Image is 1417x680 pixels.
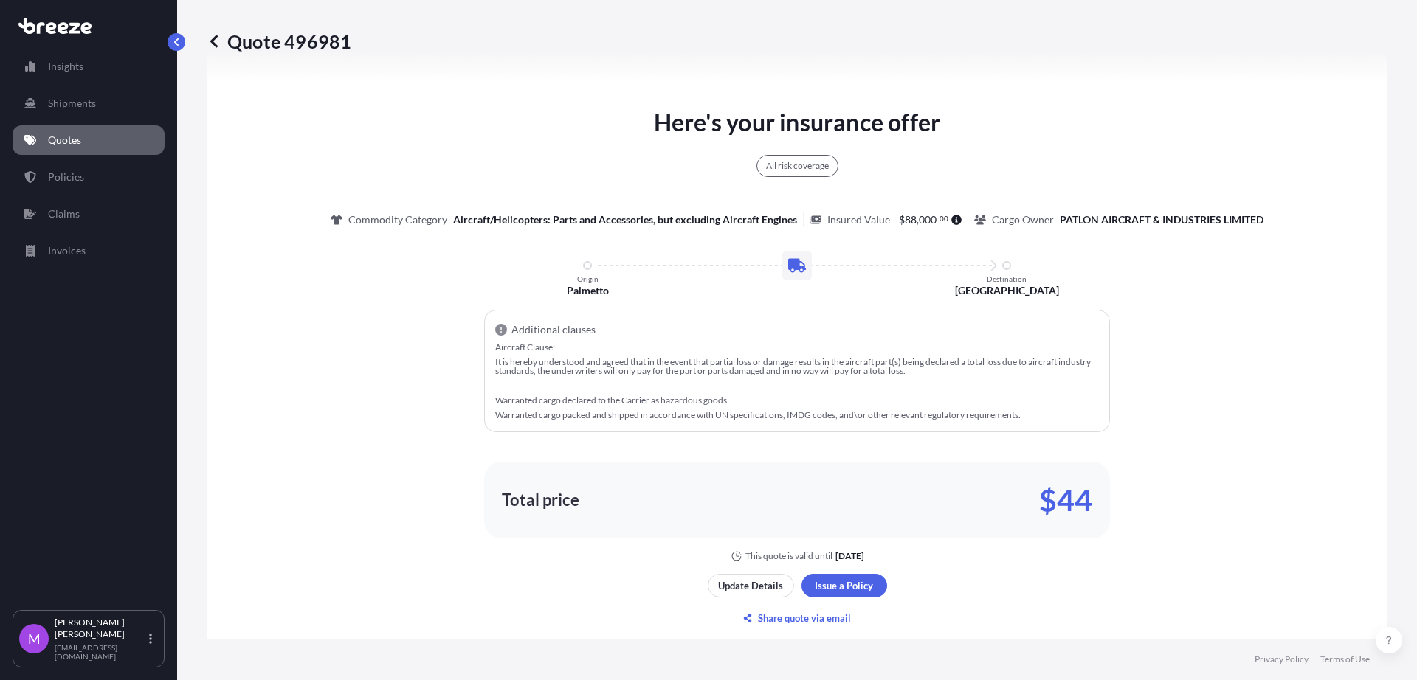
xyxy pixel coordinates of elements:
span: $ [899,215,905,225]
p: Palmetto [567,283,609,298]
p: $44 [1039,488,1092,512]
a: Shipments [13,89,165,118]
p: Aircraft Clause: [495,343,1099,352]
p: [GEOGRAPHIC_DATA] [955,283,1059,298]
p: Policies [48,170,84,184]
p: [EMAIL_ADDRESS][DOMAIN_NAME] [55,643,146,661]
button: Share quote via email [708,606,887,630]
p: Here's your insurance offer [654,105,940,140]
p: Destination [987,274,1027,283]
p: [DATE] [835,550,864,562]
p: It is hereby understood and agreed that in the event that partial loss or damage results in the a... [495,358,1099,375]
p: This quote is valid until [745,550,832,562]
p: Share quote via email [758,611,851,625]
button: Issue a Policy [801,574,887,597]
p: Update Details [718,578,783,593]
p: Invoices [48,243,86,258]
a: Claims [13,199,165,229]
p: Warranted cargo declared to the Carrier as hazardous goods. [495,396,1099,405]
span: 000 [919,215,937,225]
p: Total price [502,493,579,507]
a: Quotes [13,125,165,155]
span: 00 [940,216,948,221]
span: M [28,631,41,646]
p: Cargo Owner [992,212,1054,227]
p: Quotes [48,133,81,148]
p: Insured Value [827,212,890,227]
a: Insights [13,52,165,81]
span: . [937,216,939,221]
p: Quote 496981 [207,30,351,53]
button: Update Details [708,574,794,597]
p: Aircraft/Helicopters: Parts and Accessories, but excluding Aircraft Engines [453,212,797,227]
p: Issue a Policy [815,578,873,593]
p: PATLON AIRCRAFT & INDUSTRIES LIMITED [1060,212,1263,227]
p: Origin [577,274,599,283]
p: Commodity Category [348,212,447,227]
p: Insights [48,59,83,74]
p: Claims [48,207,80,221]
a: Policies [13,162,165,192]
p: Warranted cargo packed and shipped in accordance with UN specifications, IMDG codes, and\or other... [495,411,1099,420]
a: Privacy Policy [1255,653,1309,665]
p: Additional clauses [511,322,596,337]
div: All risk coverage [756,155,838,177]
p: Shipments [48,96,96,111]
p: [PERSON_NAME] [PERSON_NAME] [55,617,146,640]
a: Invoices [13,236,165,266]
span: , [917,215,919,225]
a: Terms of Use [1320,653,1370,665]
span: 88 [905,215,917,225]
